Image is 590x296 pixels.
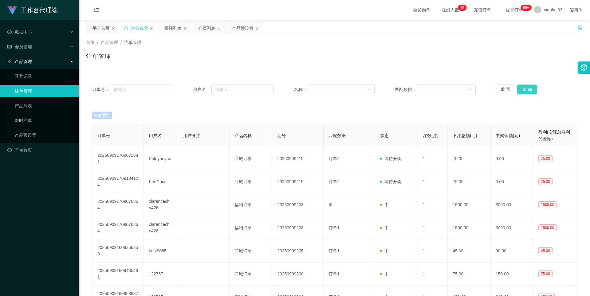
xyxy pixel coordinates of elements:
[7,59,12,64] i: 图标: appstore-o
[491,147,533,170] td: 0.00
[217,27,221,30] i: 图标: close
[232,22,254,34] div: 产品预设置
[448,239,490,262] td: 45.00
[211,85,274,94] input: 请输入
[491,262,533,286] td: 150.00
[149,133,162,138] span: 用户名
[101,40,118,45] span: 产品管理
[7,6,17,15] img: logo.9652507e.png
[230,193,272,216] td: 福利订单
[272,193,324,216] td: 20250909208
[328,271,340,276] span: 订单1
[272,170,324,193] td: 20250909215
[439,8,462,12] span: 在线人数
[7,7,58,12] a: 工作台代理端
[328,156,340,161] span: 订单2
[294,86,308,93] span: 名称：
[460,5,462,11] p: 1
[328,225,340,230] span: 订单1
[491,193,533,216] td: 3000.00
[92,86,110,93] span: 订单号：
[448,147,490,170] td: 75.00
[92,147,144,170] td: 202509091709075881
[367,88,371,92] i: 图标: down
[110,85,173,94] input: 请输入
[15,114,74,127] a: 即时注单
[198,22,215,34] div: 会员列表
[448,216,490,239] td: 1500.00
[328,133,346,138] span: 匹配数据
[272,216,324,239] td: 20250909208
[144,239,178,262] td: kent9085
[15,85,74,97] a: 注单管理
[183,27,187,30] i: 图标: close
[7,30,12,34] i: 图标: check-circle-o
[517,85,537,94] button: 查 询
[577,25,583,30] i: 图标: unlock
[491,170,533,193] td: 0.00
[496,85,515,94] button: 重 置
[15,129,74,141] a: 产品预设置
[491,216,533,239] td: 3000.00
[328,202,333,207] span: 单
[124,26,128,30] i: 图标: sync
[380,271,389,276] span: 中
[120,40,122,45] span: /
[380,202,389,207] span: 中
[124,40,141,45] span: 注单管理
[144,262,178,286] td: 122767
[277,133,286,138] span: 期号
[144,147,178,170] td: Poloyaoyao
[92,193,144,216] td: 202509091709076864
[380,248,389,253] span: 中
[418,193,448,216] td: 1
[92,216,144,239] td: 202509091709076864
[496,133,520,138] span: 中奖金额(元)
[92,22,110,34] div: 平台首页
[380,133,389,138] span: 状态
[538,247,553,254] span: 45.00
[193,86,211,93] span: 用户名：
[448,262,490,286] td: 75.00
[183,133,200,138] span: 用户备注
[538,130,570,141] span: 盈利(实际总获利的金额)
[580,64,587,71] i: 图标: setting
[255,27,259,30] i: 图标: close
[272,147,324,170] td: 20250909215
[538,178,553,185] span: 75.00
[230,170,272,193] td: 商城订单
[468,88,472,92] i: 图标: down
[164,22,182,34] div: 提现列表
[418,147,448,170] td: 1
[7,59,32,64] span: 产品管理
[230,216,272,239] td: 福利订单
[380,225,389,230] span: 中
[7,45,12,49] i: 图标: table
[328,248,340,253] span: 订单1
[462,5,464,11] p: 6
[448,193,490,216] td: 1500.00
[230,147,272,170] td: 商城订单
[521,5,532,11] sup: 1133
[92,112,112,119] span: 注单管理
[150,27,153,30] i: 图标: close
[380,179,402,184] span: 等待开奖
[423,133,439,138] span: 注数(注)
[144,170,178,193] td: KenChia
[144,193,178,216] td: clarencechin426
[86,40,95,45] span: 首页
[7,44,32,49] span: 会员管理
[86,52,111,61] h1: 注单管理
[538,270,553,277] span: 75.00
[458,5,466,11] sup: 16
[112,27,115,30] i: 图标: close
[230,262,272,286] td: 商城订单
[15,100,74,112] a: 产品列表
[15,70,74,82] a: 开奖记录
[538,155,553,162] span: 75.00
[272,239,324,262] td: 20250909205
[471,8,494,12] span: 充值订单
[503,8,526,12] span: 提现订单
[272,262,324,286] td: 20250909200
[97,40,98,45] span: /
